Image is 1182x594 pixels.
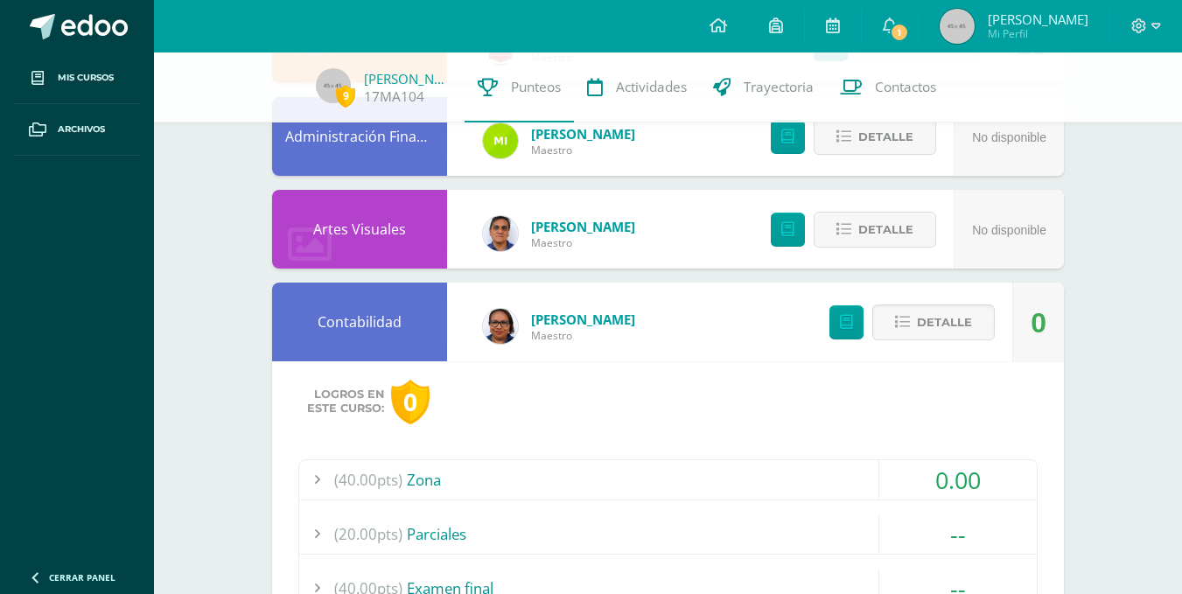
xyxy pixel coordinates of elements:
[890,23,909,42] span: 1
[336,85,355,107] span: 9
[858,121,913,153] span: Detalle
[531,328,635,343] span: Maestro
[972,130,1046,144] span: No disponible
[483,216,518,251] img: 869655365762450ab720982c099df79d.png
[875,78,936,96] span: Contactos
[307,388,384,416] span: Logros en este curso:
[483,123,518,158] img: 8f4af3fe6ec010f2c87a2f17fab5bf8c.png
[879,514,1037,554] div: --
[879,460,1037,500] div: 0.00
[872,304,995,340] button: Detalle
[299,514,1037,554] div: Parciales
[272,190,447,269] div: Artes Visuales
[58,122,105,136] span: Archivos
[814,119,936,155] button: Detalle
[299,460,1037,500] div: Zona
[858,213,913,246] span: Detalle
[988,10,1088,28] span: [PERSON_NAME]
[14,104,140,156] a: Archivos
[940,9,975,44] img: 45x45
[14,52,140,104] a: Mis cursos
[700,52,827,122] a: Trayectoria
[988,26,1088,41] span: Mi Perfil
[364,87,424,106] a: 17MA104
[272,97,447,176] div: Administración Financiera
[334,514,402,554] span: (20.00pts)
[917,306,972,339] span: Detalle
[531,311,635,328] span: [PERSON_NAME]
[972,223,1046,237] span: No disponible
[511,78,561,96] span: Punteos
[49,571,115,584] span: Cerrar panel
[364,70,451,87] a: [PERSON_NAME]
[316,68,351,103] img: 45x45
[531,143,635,157] span: Maestro
[827,52,949,122] a: Contactos
[272,283,447,361] div: Contabilidad
[465,52,574,122] a: Punteos
[574,52,700,122] a: Actividades
[814,212,936,248] button: Detalle
[391,380,430,424] div: 0
[483,309,518,344] img: bba7c537520bb84d934a4f8b9c36f832.png
[531,235,635,250] span: Maestro
[58,71,114,85] span: Mis cursos
[531,218,635,235] span: [PERSON_NAME]
[744,78,814,96] span: Trayectoria
[616,78,687,96] span: Actividades
[334,460,402,500] span: (40.00pts)
[531,125,635,143] span: [PERSON_NAME]
[1031,283,1046,362] div: 0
